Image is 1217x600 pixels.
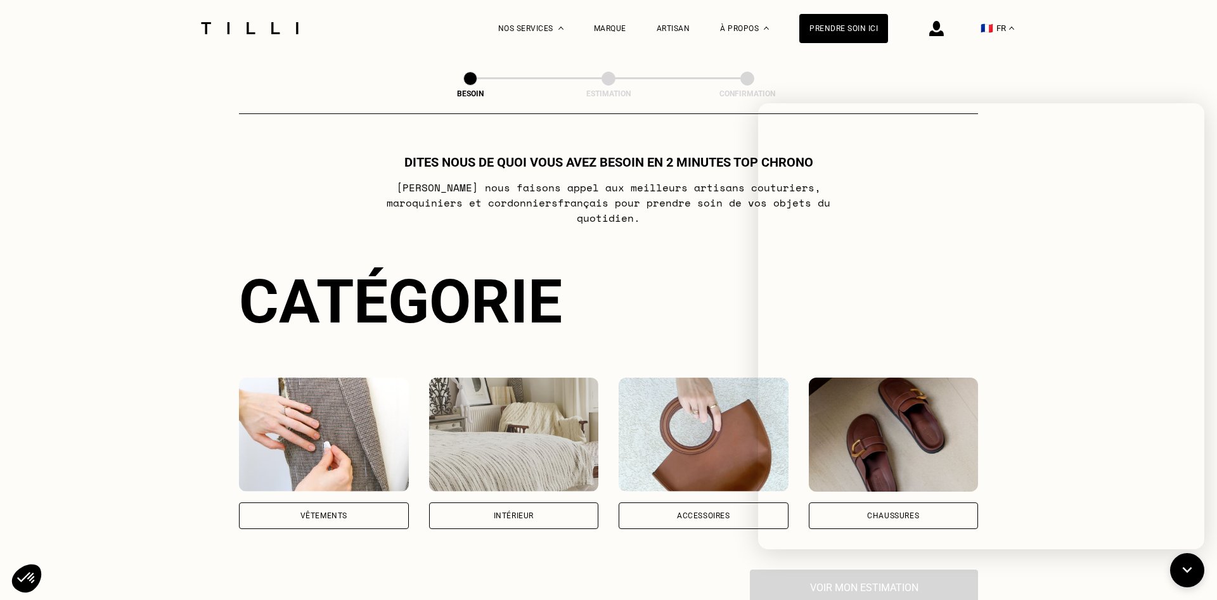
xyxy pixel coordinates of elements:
[799,14,888,43] a: Prendre soin ici
[494,512,534,520] div: Intérieur
[657,24,690,33] a: Artisan
[407,89,534,98] div: Besoin
[300,512,347,520] div: Vêtements
[684,89,811,98] div: Confirmation
[239,378,409,492] img: Vêtements
[981,22,993,34] span: 🇫🇷
[619,378,789,492] img: Accessoires
[929,21,944,36] img: icône connexion
[239,266,978,337] div: Catégorie
[558,27,563,30] img: Menu déroulant
[357,180,860,226] p: [PERSON_NAME] nous faisons appel aux meilleurs artisans couturiers , maroquiniers et cordonniers ...
[545,89,672,98] div: Estimation
[764,27,769,30] img: Menu déroulant à propos
[404,155,813,170] h1: Dites nous de quoi vous avez besoin en 2 minutes top chrono
[594,24,626,33] a: Marque
[1009,27,1014,30] img: menu déroulant
[196,22,303,34] img: Logo du service de couturière Tilli
[758,103,1204,549] iframe: AGO chatbot
[677,512,730,520] div: Accessoires
[429,378,599,492] img: Intérieur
